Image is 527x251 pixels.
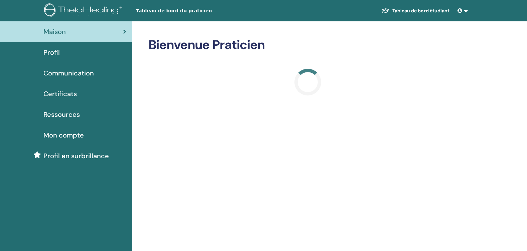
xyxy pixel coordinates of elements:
span: Mon compte [43,130,84,140]
span: Profil en surbrillance [43,151,109,161]
span: Tableau de bord du praticien [136,7,236,14]
span: Profil [43,47,60,57]
img: graduation-cap-white.svg [382,8,390,13]
a: Tableau de bord étudiant [376,5,455,17]
h2: Bienvenue Praticien [148,37,467,53]
span: Communication [43,68,94,78]
span: Ressources [43,109,80,119]
span: Certificats [43,89,77,99]
span: Maison [43,27,66,37]
img: logo.png [44,3,124,18]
